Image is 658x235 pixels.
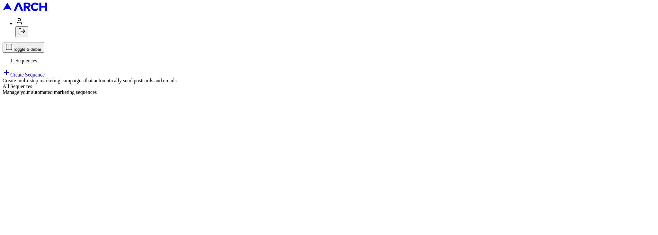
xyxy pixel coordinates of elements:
button: Log out [15,26,28,37]
nav: breadcrumb [3,58,655,64]
div: All Sequences [3,84,655,89]
button: Toggle Sidebar [3,42,44,53]
div: Manage your automated marketing sequences [3,89,655,95]
a: Create Sequence [3,72,45,77]
span: Toggle Sidebar [13,47,41,52]
span: Sequences [15,58,37,63]
div: Create multi-step marketing campaigns that automatically send postcards and emails [3,78,655,84]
